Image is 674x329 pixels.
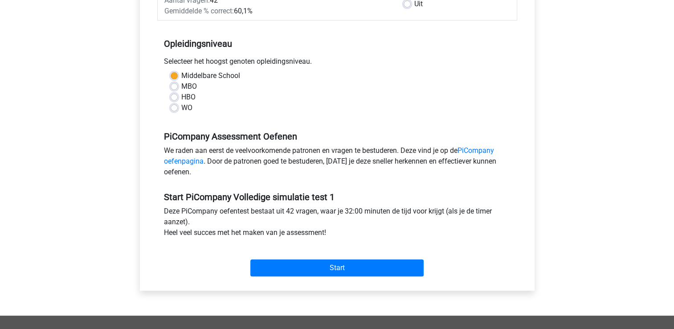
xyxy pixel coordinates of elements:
[164,131,511,142] h5: PiCompany Assessment Oefenen
[164,35,511,53] h5: Opleidingsniveau
[181,81,197,92] label: MBO
[158,6,397,16] div: 60,1%
[157,206,517,242] div: Deze PiCompany oefentest bestaat uit 42 vragen, waar je 32:00 minuten de tijd voor krijgt (als je...
[181,103,192,113] label: WO
[181,70,240,81] label: Middelbare School
[164,192,511,202] h5: Start PiCompany Volledige simulatie test 1
[157,56,517,70] div: Selecteer het hoogst genoten opleidingsniveau.
[164,7,234,15] span: Gemiddelde % correct:
[181,92,196,103] label: HBO
[157,145,517,181] div: We raden aan eerst de veelvoorkomende patronen en vragen te bestuderen. Deze vind je op de . Door...
[250,259,424,276] input: Start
